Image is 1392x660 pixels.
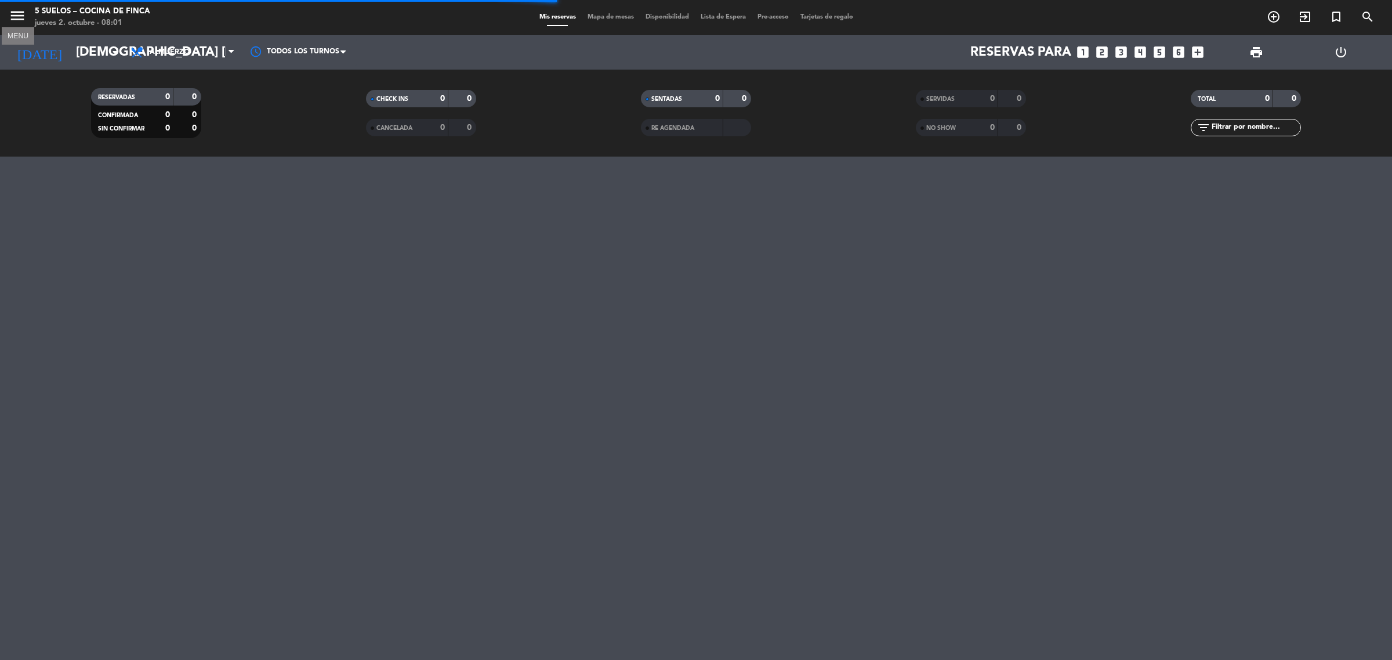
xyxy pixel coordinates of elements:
span: SENTADAS [651,96,682,102]
strong: 0 [192,93,199,101]
span: Tarjetas de regalo [795,14,859,20]
span: NO SHOW [926,125,956,131]
div: jueves 2. octubre - 08:01 [35,17,150,29]
strong: 0 [990,95,995,103]
strong: 0 [467,95,474,103]
span: CANCELADA [376,125,412,131]
strong: 0 [165,93,170,101]
input: Filtrar por nombre... [1210,121,1300,134]
strong: 0 [165,111,170,119]
strong: 0 [990,124,995,132]
span: SIN CONFIRMAR [98,126,144,132]
strong: 0 [192,111,199,119]
strong: 0 [1017,124,1024,132]
i: looks_5 [1152,45,1167,60]
i: arrow_drop_down [108,45,122,59]
button: menu [9,7,26,28]
span: Mapa de mesas [582,14,640,20]
i: [DATE] [9,39,70,65]
strong: 0 [440,124,445,132]
span: Pre-acceso [752,14,795,20]
span: Almuerzo [150,48,190,56]
span: Disponibilidad [640,14,695,20]
div: LOG OUT [1299,35,1383,70]
strong: 0 [742,95,749,103]
i: looks_4 [1133,45,1148,60]
span: print [1249,45,1263,59]
strong: 0 [1017,95,1024,103]
i: search [1361,10,1375,24]
i: looks_6 [1171,45,1186,60]
span: TOTAL [1198,96,1216,102]
i: looks_3 [1114,45,1129,60]
span: CHECK INS [376,96,408,102]
div: 5 SUELOS – COCINA DE FINCA [35,6,150,17]
i: add_circle_outline [1267,10,1281,24]
span: RE AGENDADA [651,125,694,131]
div: MENU [2,30,34,41]
i: exit_to_app [1298,10,1312,24]
span: SERVIDAS [926,96,955,102]
span: RESERVADAS [98,95,135,100]
i: add_box [1190,45,1205,60]
strong: 0 [715,95,720,103]
span: Reservas para [970,45,1071,60]
span: Lista de Espera [695,14,752,20]
span: Mis reservas [534,14,582,20]
i: power_settings_new [1334,45,1348,59]
strong: 0 [192,124,199,132]
strong: 0 [165,124,170,132]
i: looks_two [1094,45,1110,60]
i: turned_in_not [1329,10,1343,24]
span: CONFIRMADA [98,113,138,118]
i: looks_one [1075,45,1090,60]
i: menu [9,7,26,24]
strong: 0 [467,124,474,132]
i: filter_list [1197,121,1210,135]
strong: 0 [1265,95,1270,103]
strong: 0 [440,95,445,103]
strong: 0 [1292,95,1299,103]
